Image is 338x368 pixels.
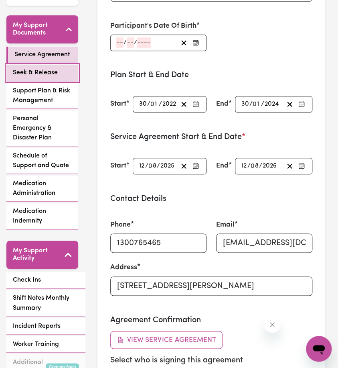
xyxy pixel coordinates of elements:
span: Schedule of Support and Quote [13,151,72,170]
input: ---- [160,161,175,172]
span: Worker Training [13,339,59,349]
input: ---- [262,161,277,172]
input: -- [149,161,157,172]
input: -- [139,99,147,110]
input: -- [251,161,259,172]
button: View Service Agreement [110,331,223,349]
a: Worker Training [6,336,85,352]
span: / [147,100,150,108]
input: -- [151,99,158,110]
span: Seek & Release [13,68,58,78]
label: Start [110,99,126,109]
h5: My Support Activity [13,247,65,262]
span: 0 [253,101,257,107]
span: 0 [148,163,152,169]
label: End [216,99,229,109]
span: / [158,100,162,108]
label: Address [110,262,137,273]
h3: Contact Details [110,194,312,204]
a: Seek & Release [6,65,78,81]
a: Check Ins [6,272,85,288]
input: ---- [137,37,151,48]
input: -- [116,37,123,48]
span: / [259,162,262,170]
input: -- [241,161,247,172]
span: / [157,162,160,170]
a: Medication Administration [6,176,78,202]
span: Incident Reports [13,321,61,331]
button: My Support Documents [6,15,78,43]
label: End [216,161,229,171]
a: Medication Indemnity [6,203,78,229]
a: Schedule of Support and Quote [6,148,78,174]
span: Medication Indemnity [13,206,72,226]
button: My Support Activity [6,241,78,269]
span: / [145,162,148,170]
h3: Agreement Confirmation [110,315,312,325]
iframe: Button to launch messaging window [306,336,332,362]
h3: Service Agreement Start & End Date [110,132,312,142]
span: / [134,39,137,46]
a: Personal Emergency & Disaster Plan [6,110,78,146]
input: -- [253,99,261,110]
span: 0 [150,101,154,107]
label: Start [110,161,126,171]
h5: My Support Documents [13,22,66,37]
label: Email [216,220,235,230]
span: / [247,162,251,170]
span: Medication Administration [13,179,72,198]
a: Support Plan & Risk Management [6,83,78,109]
span: Personal Emergency & Disaster Plan [13,114,72,143]
a: Shift Notes Monthly Summary [6,290,85,316]
iframe: Close message [264,317,280,333]
label: Participant's Date Of Birth [110,21,196,31]
input: ---- [162,99,176,110]
span: Service Agreement [14,50,70,59]
span: / [249,100,253,108]
span: / [123,39,127,46]
a: Incident Reports [6,318,85,334]
a: Service Agreement [6,47,78,63]
span: Check Ins [13,275,41,285]
span: Support Plan & Risk Management [13,86,72,105]
input: -- [139,161,145,172]
h5: Select who is signing this agreement [110,355,312,365]
span: Shift Notes Monthly Summary [13,293,79,313]
input: -- [127,37,134,48]
label: Phone [110,220,131,230]
span: / [261,100,264,108]
span: 0 [251,163,255,169]
span: Need any help? [5,6,49,12]
h3: Plan Start & End Date [110,70,312,80]
input: ---- [264,99,280,110]
input: -- [241,99,249,110]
